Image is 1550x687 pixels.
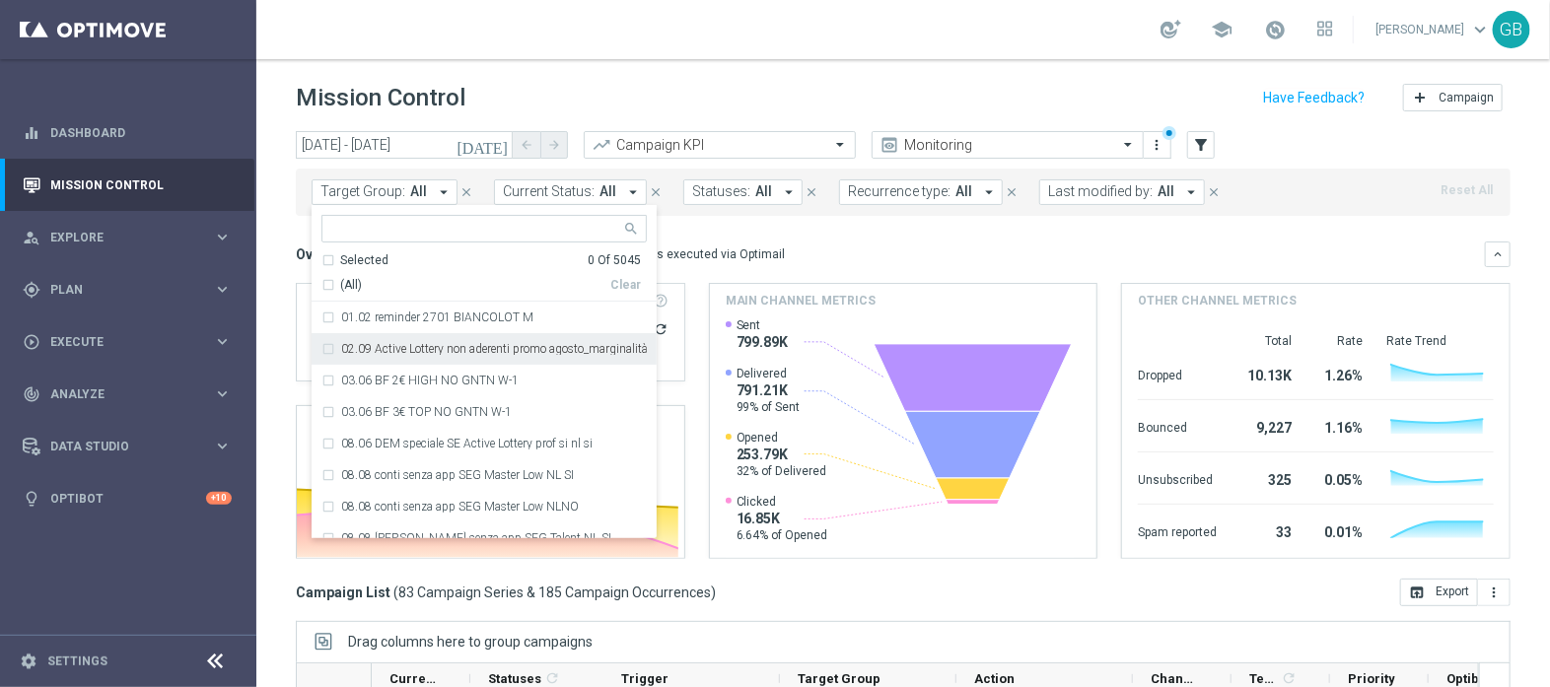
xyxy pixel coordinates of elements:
div: Plan [23,281,213,299]
div: 08.08 conti senza app SEG Master Low NL SI [321,459,647,491]
span: All [1158,183,1174,200]
div: 08.08 conti senza app SEG Master Low NLNO [321,491,647,522]
div: 33 [1240,515,1292,546]
button: play_circle_outline Execute keyboard_arrow_right [22,334,233,350]
i: arrow_forward [547,138,561,152]
span: Statuses [488,671,541,686]
div: Data Studio [23,438,213,455]
h4: Other channel metrics [1138,292,1297,309]
div: 02.09 Active Lottery non aderenti promo agosto_marginalità>0 [321,333,647,365]
i: play_circle_outline [23,333,40,351]
div: Dropped [1138,358,1217,389]
span: ) [711,584,716,601]
button: Recurrence type: All arrow_drop_down [839,179,1003,205]
span: Target Group [798,671,881,686]
span: All [410,183,427,200]
div: 325 [1240,462,1292,494]
div: 9,227 [1240,410,1292,442]
button: arrow_forward [540,131,568,159]
div: Spam reported [1138,515,1217,546]
a: Optibot [50,472,206,524]
div: Analyze [23,385,213,403]
div: 10.13K [1240,358,1292,389]
div: Bounced [1138,410,1217,442]
span: 32% of Delivered [737,463,827,479]
button: close [458,181,475,203]
button: [DATE] [454,131,513,161]
i: keyboard_arrow_right [213,228,232,246]
button: Current Status: All arrow_drop_down [494,179,647,205]
button: arrow_back [513,131,540,159]
ng-select: Monitoring [872,131,1144,159]
button: close [647,181,665,203]
span: Execute [50,336,213,348]
button: keyboard_arrow_down [1485,241,1511,267]
span: school [1211,19,1233,40]
i: arrow_drop_down [1182,183,1200,201]
span: 253.79K [737,446,827,463]
button: Data Studio keyboard_arrow_right [22,439,233,454]
button: filter_alt [1187,131,1215,159]
i: lightbulb [23,490,40,508]
label: 08.08 [PERSON_NAME] senza app SEG Talent NL SI [341,532,611,544]
span: 99% of Sent [737,399,801,415]
span: Trigger [621,671,669,686]
label: 03.06 BF 2€ HIGH NO GNTN W-1 [341,375,519,386]
span: Data Studio [50,441,213,452]
label: 08.08 conti senza app SEG Master Low NLNO [341,501,579,513]
div: person_search Explore keyboard_arrow_right [22,230,233,245]
div: Execute [23,333,213,351]
i: arrow_drop_down [624,183,642,201]
div: Row Groups [348,634,593,650]
span: Analyze [50,388,213,400]
h3: Overview: [296,245,359,263]
i: keyboard_arrow_right [213,437,232,455]
i: keyboard_arrow_down [1491,247,1505,261]
i: [DATE] [457,136,510,154]
div: 0.01% [1315,515,1363,546]
button: open_in_browser Export [1400,579,1478,606]
span: 799.89K [737,333,789,351]
span: Recurrence type: [848,183,951,200]
i: more_vert [1486,584,1502,600]
i: track_changes [23,385,40,403]
i: close [459,185,473,199]
div: 0 Of 5045 [588,252,641,269]
div: 08.08 conti senza app SEG Talent NL SI [321,522,647,554]
span: Drag columns here to group campaigns [348,634,593,650]
span: Opened [737,430,827,446]
i: keyboard_arrow_right [213,384,232,403]
div: Rate Trend [1386,333,1494,349]
i: arrow_drop_down [435,183,453,201]
span: Optibot [1446,671,1491,686]
i: close [649,185,663,199]
label: 08.08 conti senza app SEG Master Low NL SI [341,469,574,481]
button: Mission Control [22,177,233,193]
button: gps_fixed Plan keyboard_arrow_right [22,282,233,298]
span: 6.64% of Opened [737,527,828,543]
button: more_vert [1148,133,1167,157]
span: All [955,183,972,200]
div: 01.02 reminder 2701 BIANCOLOT M [321,302,647,333]
span: Sent [737,317,789,333]
div: Dashboard [23,106,232,159]
span: Current Status [389,671,437,686]
button: equalizer Dashboard [22,125,233,141]
i: more_vert [1150,137,1165,153]
i: arrow_drop_down [780,183,798,201]
input: Have Feedback? [1263,91,1365,104]
button: refresh [653,321,669,337]
i: keyboard_arrow_right [213,280,232,299]
span: 16.85K [737,510,828,527]
button: close [1003,181,1021,203]
span: Plan [50,284,213,296]
button: lightbulb Optibot +10 [22,491,233,507]
div: 1.16% [1315,410,1363,442]
div: 03.06 BF 2€ HIGH NO GNTN W-1 [321,365,647,396]
i: close [805,185,818,199]
div: Selected [340,252,388,269]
